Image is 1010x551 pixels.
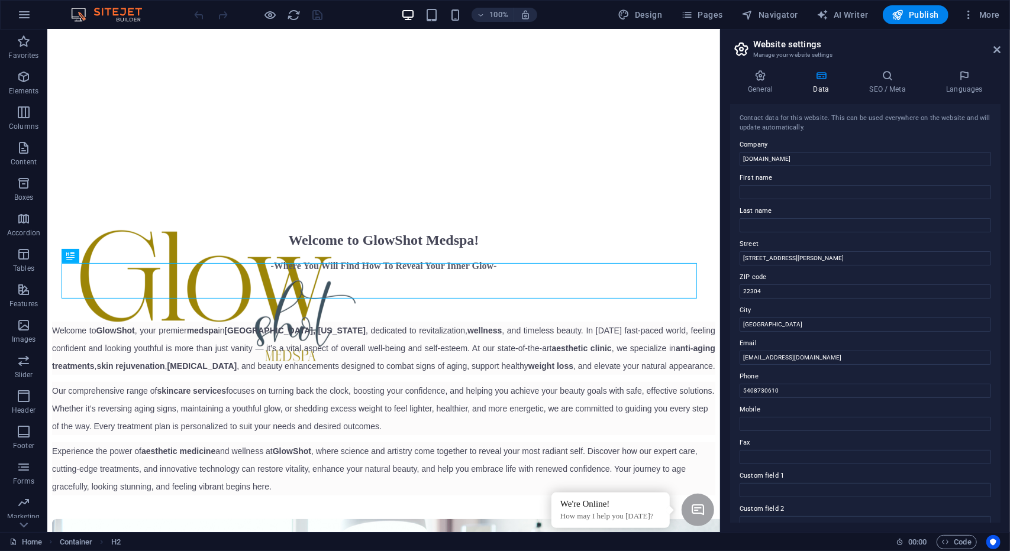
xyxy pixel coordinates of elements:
[13,477,34,486] p: Forms
[740,270,991,284] label: ZIP code
[817,9,869,21] span: AI Writer
[740,171,991,185] label: First name
[12,335,36,344] p: Images
[288,8,301,22] i: Reload page
[513,469,614,481] div: We're Online!
[740,370,991,384] label: Phone
[634,464,667,497] span: Chat Widget
[489,8,508,22] h6: 100%
[908,535,927,549] span: 00 00
[942,535,972,549] span: Code
[958,5,1005,24] button: More
[892,9,939,21] span: Publish
[513,482,614,492] p: How may I help you [DATE]?
[753,39,1001,50] h2: Website settings
[614,5,667,24] div: Design (Ctrl+Alt+Y)
[963,9,1000,21] span: More
[753,50,977,60] h3: Manage your website settings
[472,8,514,22] button: 100%
[740,403,991,417] label: Mobile
[520,9,531,20] i: On resize automatically adjust zoom level to fit chosen device.
[917,537,918,546] span: :
[681,9,722,21] span: Pages
[8,51,38,60] p: Favorites
[740,469,991,483] label: Custom field 1
[9,299,38,309] p: Features
[15,370,33,380] p: Slider
[742,9,798,21] span: Navigator
[614,5,667,24] button: Design
[60,535,121,549] nav: breadcrumb
[618,9,663,21] span: Design
[60,535,93,549] span: Click to select. Double-click to edit
[9,122,38,131] p: Columns
[795,70,851,95] h4: Data
[937,535,977,549] button: Code
[740,138,991,152] label: Company
[740,336,991,351] label: Email
[263,8,277,22] button: Click here to leave preview mode and continue editing
[13,264,34,273] p: Tables
[740,204,991,218] label: Last name
[111,535,121,549] span: Click to select. Double-click to edit
[928,70,1001,95] h4: Languages
[14,193,34,202] p: Boxes
[68,8,157,22] img: Editor Logo
[730,70,795,95] h4: General
[9,535,42,549] a: Click to cancel selection. Double-click to open Pages
[9,86,39,96] p: Elements
[7,228,40,238] p: Accordion
[740,502,991,516] label: Custom field 2
[812,5,873,24] button: AI Writer
[883,5,948,24] button: Publish
[287,8,301,22] button: reload
[13,441,34,450] p: Footer
[851,70,928,95] h4: SEO / Meta
[986,535,1001,549] button: Usercentrics
[737,5,803,24] button: Navigator
[740,114,991,133] div: Contact data for this website. This can be used everywhere on the website and will update automat...
[740,303,991,317] label: City
[7,512,40,521] p: Marketing
[740,436,991,450] label: Fax
[11,157,37,167] p: Content
[740,237,991,251] label: Street
[12,406,36,415] p: Header
[896,535,927,549] h6: Session time
[676,5,727,24] button: Pages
